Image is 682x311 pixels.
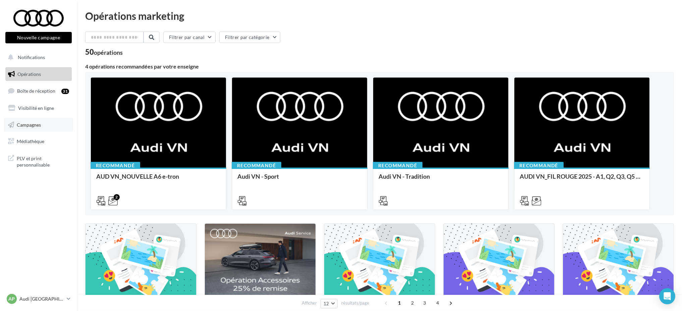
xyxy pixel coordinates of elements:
a: PLV et print personnalisable [4,151,73,171]
div: 50 [85,48,123,56]
span: Médiathèque [17,138,44,144]
button: 12 [321,299,338,308]
span: Afficher [302,300,317,306]
span: 3 [419,298,430,308]
span: Visibilité en ligne [18,105,54,111]
div: Recommandé [514,162,564,169]
span: AP [9,296,15,302]
span: résultats/page [341,300,369,306]
div: Recommandé [232,162,281,169]
span: 12 [324,301,329,306]
span: 1 [394,298,405,308]
div: Recommandé [91,162,140,169]
div: 2 [114,194,120,200]
div: Audi VN - Tradition [379,173,503,186]
div: Opérations marketing [85,11,674,21]
a: Boîte de réception31 [4,84,73,98]
div: 31 [61,89,69,94]
a: Campagnes [4,118,73,132]
div: 4 opérations recommandées par votre enseigne [85,64,674,69]
div: opérations [94,49,123,55]
p: Audi [GEOGRAPHIC_DATA] 16 [19,296,64,302]
div: AUDI VN_FIL ROUGE 2025 - A1, Q2, Q3, Q5 et Q4 e-tron [520,173,644,186]
span: Boîte de réception [17,88,55,94]
span: Campagnes [17,122,41,127]
button: Filtrer par canal [163,32,216,43]
div: Recommandé [373,162,422,169]
button: Filtrer par catégorie [219,32,280,43]
span: Notifications [18,54,45,60]
a: Opérations [4,67,73,81]
span: 4 [432,298,443,308]
button: Notifications [4,50,70,64]
span: Opérations [17,71,41,77]
span: PLV et print personnalisable [17,154,69,168]
a: Médiathèque [4,134,73,148]
button: Nouvelle campagne [5,32,72,43]
div: Audi VN - Sport [237,173,362,186]
span: 2 [407,298,418,308]
div: AUD VN_NOUVELLE A6 e-tron [96,173,221,186]
div: Open Intercom Messenger [659,288,675,304]
a: AP Audi [GEOGRAPHIC_DATA] 16 [5,293,72,305]
a: Visibilité en ligne [4,101,73,115]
